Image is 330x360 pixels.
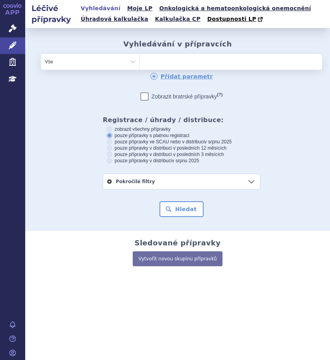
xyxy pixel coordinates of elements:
[78,14,151,24] a: Úhradová kalkulačka
[157,3,313,14] a: Onkologická a hematoonkologická onemocnění
[204,139,232,145] span: v srpnu 2025
[103,116,260,124] h3: Registrace / úhrady / distribuce:
[107,126,256,132] label: zobrazit všechny přípravky
[207,16,256,22] span: Dostupnosti LP
[123,40,232,48] h2: Vyhledávání v přípravcích
[125,3,155,14] a: Moje LP
[153,14,203,24] a: Kalkulačka CP
[133,251,222,266] a: Vytvořit novou skupinu přípravků
[141,93,223,100] label: Zobrazit bratrské přípravky
[107,139,256,145] label: pouze přípravky ve SCAU nebo v distribuci
[205,14,267,25] a: Dostupnosti LP
[150,73,213,80] a: Přidat parametr
[172,158,199,163] span: v srpnu 2025
[135,239,221,247] h2: Sledované přípravky
[107,158,256,164] label: pouze přípravky v distribuci
[78,3,123,14] a: Vyhledávání
[159,201,204,217] button: Hledat
[107,151,256,158] label: pouze přípravky v distribuci v posledních 3 měsících
[107,132,256,139] label: pouze přípravky s platnou registrací
[103,174,260,189] a: Pokročilé filtry
[107,145,256,151] label: pouze přípravky v distribuci v posledních 12 měsících
[217,92,222,97] abbr: (?)
[25,3,78,25] h2: Léčivé přípravky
